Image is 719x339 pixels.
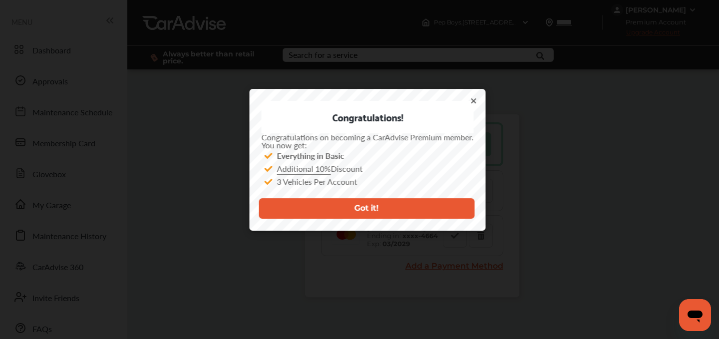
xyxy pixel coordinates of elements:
div: Congratulations! [262,101,474,133]
span: Congratulations on becoming a CarAdvise Premium member. [262,131,474,143]
span: Discount [277,163,363,174]
u: Additional 10% [277,163,331,174]
div: 3 Vehicles Per Account [262,175,474,188]
iframe: Button to launch messaging window [679,299,711,331]
span: You now get: [262,139,307,151]
strong: Everything in Basic [277,150,345,161]
button: Got it! [259,198,474,219]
